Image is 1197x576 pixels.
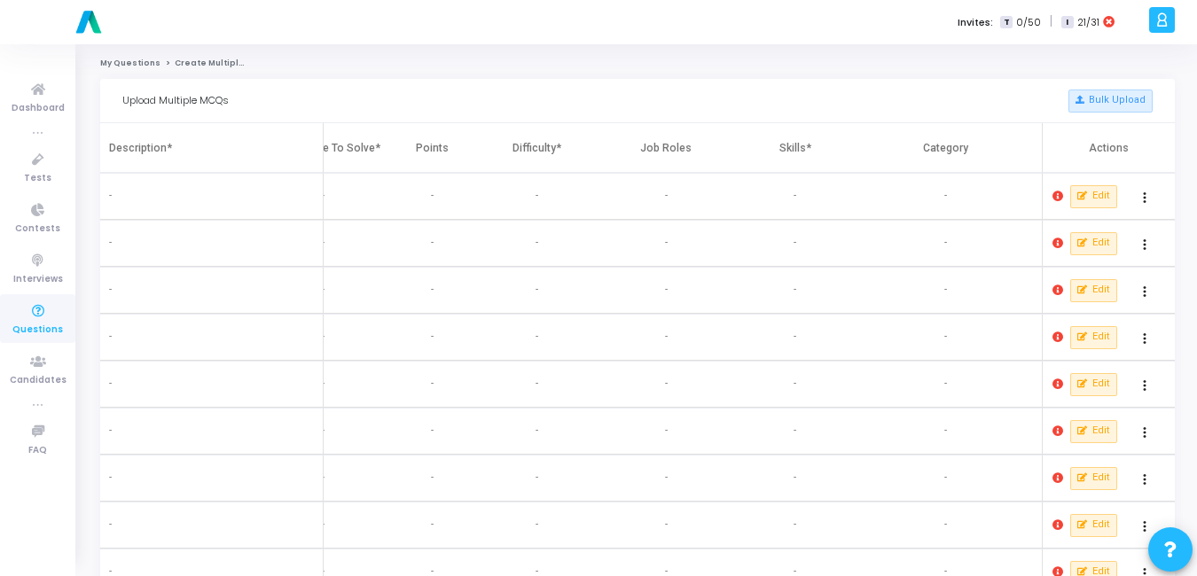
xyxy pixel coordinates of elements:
[741,189,849,204] span: -
[109,284,112,295] span: -
[12,101,65,116] span: Dashboard
[1133,422,1154,443] mat-icon: more_vert
[1092,518,1109,533] span: Edit
[431,424,434,439] span: -
[1000,16,1012,29] span: T
[536,518,538,533] span: -
[109,237,112,248] span: -
[109,190,112,201] span: -
[12,323,63,338] span: Questions
[10,373,66,388] span: Candidates
[28,443,47,458] span: FAQ
[1070,467,1117,490] button: Edit
[1016,15,1041,30] span: 0/50
[870,123,1042,173] th: Category
[263,123,403,173] th: Approx Time To Solve*
[612,377,719,392] span: -
[536,283,538,298] span: -
[870,377,1021,392] div: -
[536,424,538,439] span: -
[1070,232,1117,255] button: Edit
[71,4,106,40] img: logo
[536,236,538,251] span: -
[1133,375,1154,396] mat-icon: more_vert
[431,189,434,204] span: -
[100,58,1175,69] nav: breadcrumb
[612,189,719,204] span: -
[1133,234,1154,255] mat-icon: more_vert
[1070,279,1117,302] button: Edit
[536,330,538,345] span: -
[870,236,1021,251] div: -
[1070,373,1117,396] button: Edit
[1070,326,1117,349] button: Edit
[741,471,849,486] span: -
[741,283,849,298] span: -
[741,518,849,533] span: -
[431,471,434,486] span: -
[741,236,849,251] span: -
[1133,516,1154,537] mat-icon: more_vert
[1061,16,1073,29] span: I
[403,123,483,173] th: Points
[175,58,272,68] span: Create Multiple MCQs
[100,58,160,68] a: My Questions
[109,378,112,389] span: -
[1092,330,1109,345] span: Edit
[24,171,51,186] span: Tests
[109,424,112,436] span: -
[612,330,719,345] span: -
[612,471,719,486] span: -
[870,424,1021,439] div: -
[1092,189,1109,204] span: Edit
[13,272,63,287] span: Interviews
[431,330,434,345] span: -
[109,331,112,342] span: -
[1133,187,1154,208] mat-icon: more_vert
[870,518,1021,533] div: -
[1092,236,1109,251] span: Edit
[1068,90,1153,113] button: Bulk Upload
[1133,328,1154,349] mat-icon: more_vert
[870,283,1021,298] div: -
[870,189,1021,204] div: -
[1092,283,1109,298] span: Edit
[1070,514,1117,537] button: Edit
[1070,185,1117,208] button: Edit
[741,330,849,345] span: -
[122,93,229,108] div: Upload Multiple MCQs
[431,283,434,298] span: -
[536,377,538,392] span: -
[1050,12,1052,31] span: |
[1092,424,1109,439] span: Edit
[870,471,1021,486] div: -
[1070,420,1117,443] button: Edit
[612,424,719,439] span: -
[431,377,434,392] span: -
[431,236,434,251] span: -
[15,222,60,237] span: Contests
[612,236,719,251] span: -
[612,283,719,298] span: -
[1092,377,1109,392] span: Edit
[741,377,849,392] span: -
[431,518,434,533] span: -
[1042,123,1175,173] th: Actions
[109,123,324,173] th: Description*
[536,471,538,486] span: -
[958,15,993,30] label: Invites:
[1133,281,1154,302] mat-icon: more_vert
[741,123,870,173] th: Skills*
[109,471,112,483] span: -
[612,518,719,533] span: -
[870,330,1021,345] div: -
[1133,469,1154,490] mat-icon: more_vert
[741,424,849,439] span: -
[1092,471,1109,486] span: Edit
[536,189,538,204] span: -
[1077,15,1099,30] span: 21/31
[109,518,112,530] span: -
[612,123,740,173] th: Job Roles
[483,123,612,173] th: Difficulty*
